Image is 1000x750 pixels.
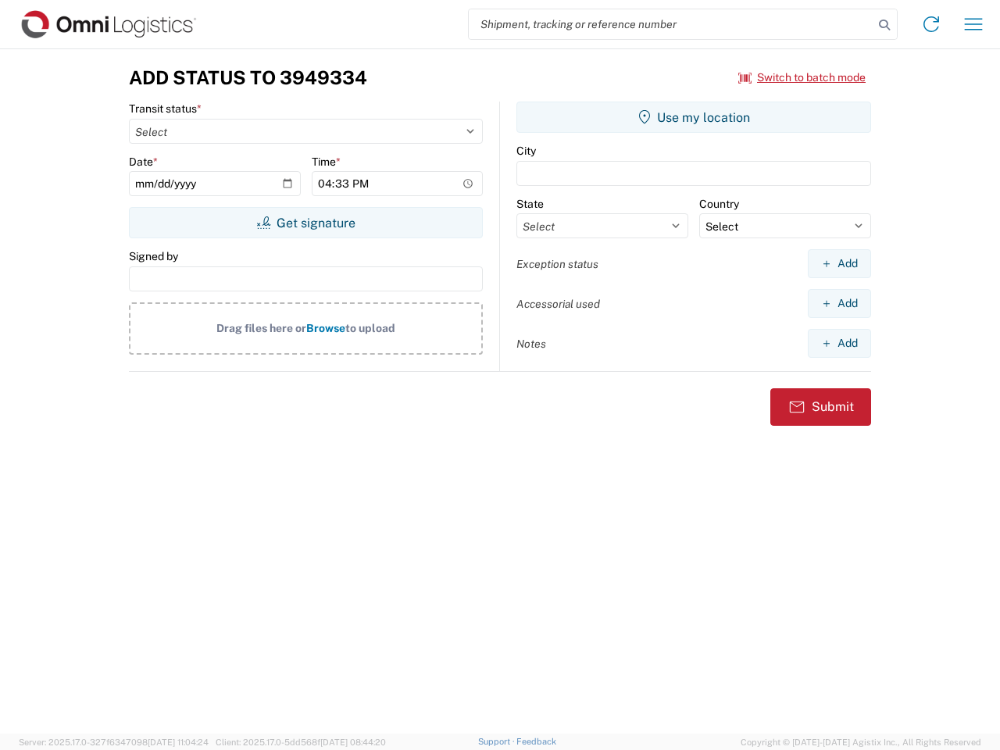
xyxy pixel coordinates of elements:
[129,155,158,169] label: Date
[808,329,871,358] button: Add
[516,197,544,211] label: State
[516,257,598,271] label: Exception status
[312,155,341,169] label: Time
[19,737,209,747] span: Server: 2025.17.0-327f6347098
[320,737,386,747] span: [DATE] 08:44:20
[516,102,871,133] button: Use my location
[148,737,209,747] span: [DATE] 11:04:24
[345,322,395,334] span: to upload
[129,102,202,116] label: Transit status
[808,289,871,318] button: Add
[469,9,873,39] input: Shipment, tracking or reference number
[770,388,871,426] button: Submit
[478,737,517,746] a: Support
[129,66,367,89] h3: Add Status to 3949334
[516,737,556,746] a: Feedback
[741,735,981,749] span: Copyright © [DATE]-[DATE] Agistix Inc., All Rights Reserved
[216,737,386,747] span: Client: 2025.17.0-5dd568f
[738,65,866,91] button: Switch to batch mode
[306,322,345,334] span: Browse
[516,337,546,351] label: Notes
[808,249,871,278] button: Add
[516,144,536,158] label: City
[129,249,178,263] label: Signed by
[516,297,600,311] label: Accessorial used
[216,322,306,334] span: Drag files here or
[129,207,483,238] button: Get signature
[699,197,739,211] label: Country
